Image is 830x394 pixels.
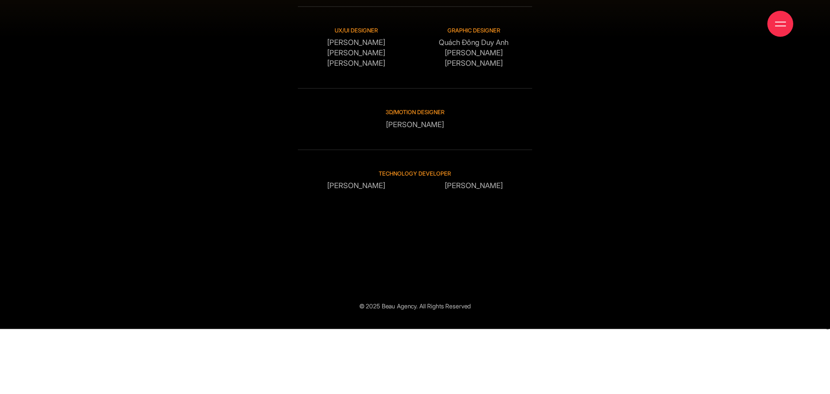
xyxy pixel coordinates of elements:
[415,181,532,191] p: [PERSON_NAME]
[298,169,533,177] small: technology developer
[298,26,415,69] div: [PERSON_NAME] [PERSON_NAME] [PERSON_NAME]
[356,108,473,130] div: [PERSON_NAME]
[298,181,415,191] p: [PERSON_NAME]
[415,26,532,69] div: Quách Đông Duy Anh [PERSON_NAME] [PERSON_NAME]
[298,301,533,311] div: © 2025 Beau Agency. All Rights Reserved
[356,108,473,116] small: 3D/Motion designer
